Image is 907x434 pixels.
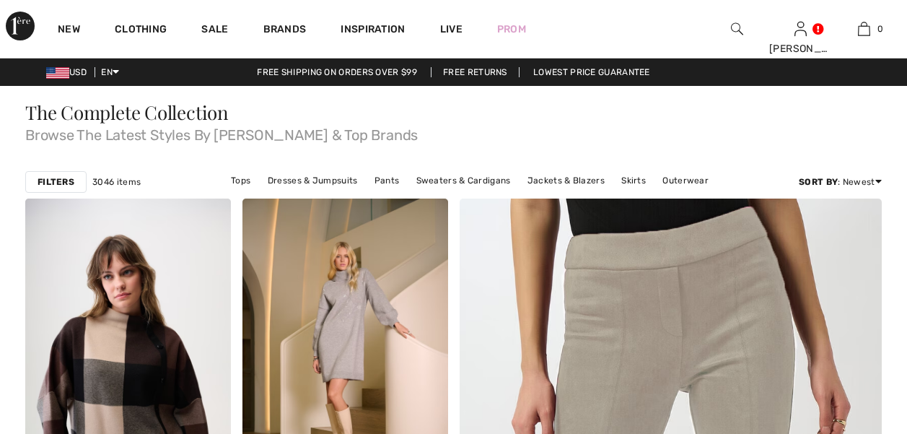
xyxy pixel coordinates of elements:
[769,41,831,56] div: [PERSON_NAME]
[731,20,743,38] img: search the website
[858,20,870,38] img: My Bag
[46,67,92,77] span: USD
[92,175,141,188] span: 3046 items
[6,12,35,40] img: 1ère Avenue
[799,177,838,187] strong: Sort By
[614,171,653,190] a: Skirts
[522,67,662,77] a: Lowest Price Guarantee
[520,171,612,190] a: Jackets & Blazers
[224,171,258,190] a: Tops
[25,100,229,125] span: The Complete Collection
[201,23,228,38] a: Sale
[794,20,807,38] img: My Info
[263,23,307,38] a: Brands
[877,22,883,35] span: 0
[245,67,429,77] a: Free shipping on orders over $99
[25,122,882,142] span: Browse The Latest Styles By [PERSON_NAME] & Top Brands
[101,67,119,77] span: EN
[655,171,716,190] a: Outerwear
[799,175,882,188] div: : Newest
[38,175,74,188] strong: Filters
[794,22,807,35] a: Sign In
[833,20,895,38] a: 0
[409,171,518,190] a: Sweaters & Cardigans
[58,23,80,38] a: New
[440,22,463,37] a: Live
[431,67,520,77] a: Free Returns
[497,22,526,37] a: Prom
[260,171,365,190] a: Dresses & Jumpsuits
[115,23,167,38] a: Clothing
[46,67,69,79] img: US Dollar
[367,171,407,190] a: Pants
[341,23,405,38] span: Inspiration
